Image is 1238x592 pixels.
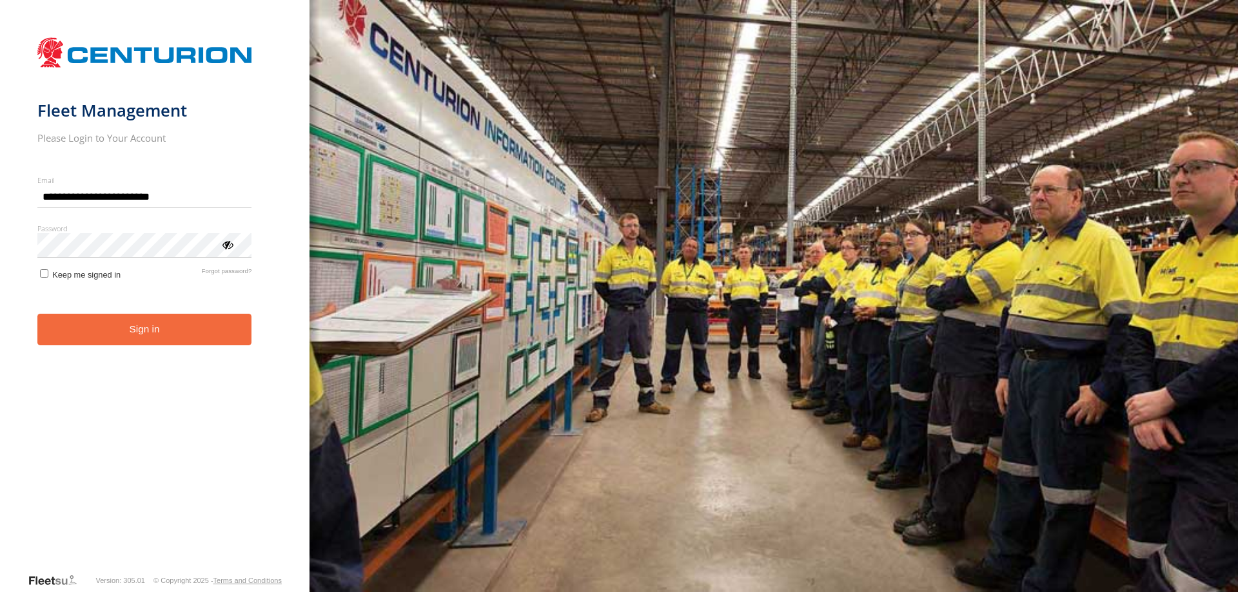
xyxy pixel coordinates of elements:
div: Version: 305.01 [96,577,145,584]
label: Password [37,224,252,233]
div: ViewPassword [221,238,233,251]
a: Visit our Website [28,574,87,587]
div: © Copyright 2025 - [153,577,282,584]
form: main [37,31,273,573]
img: Centurion Transport [37,36,252,69]
a: Terms and Conditions [213,577,282,584]
span: Keep me signed in [52,270,121,280]
h2: Please Login to Your Account [37,131,252,144]
label: Email [37,175,252,185]
input: Keep me signed in [40,269,48,278]
h1: Fleet Management [37,100,252,121]
a: Forgot password? [202,267,252,280]
button: Sign in [37,314,252,345]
